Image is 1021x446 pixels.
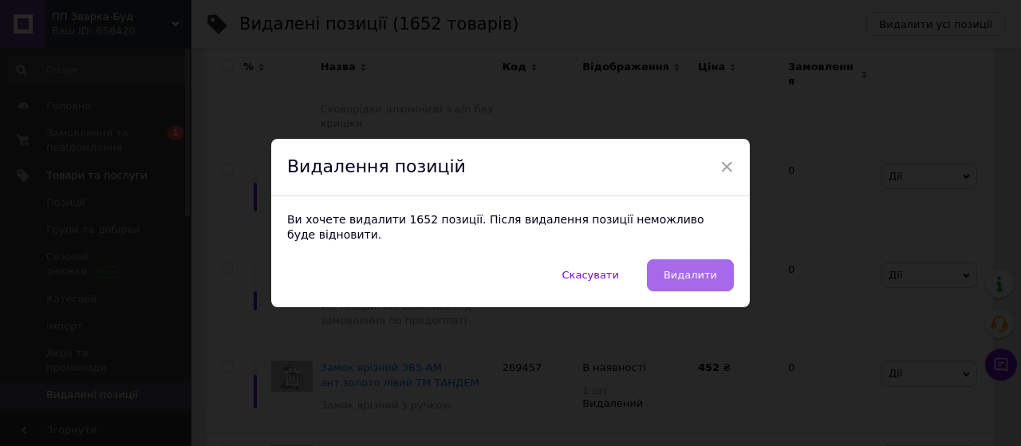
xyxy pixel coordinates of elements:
[647,259,734,291] button: Видалити
[562,269,619,281] span: Скасувати
[271,139,750,196] div: Видалення позицій
[719,153,734,180] span: ×
[546,259,636,291] button: Скасувати
[664,269,717,281] span: Видалити
[287,212,734,243] p: Ви хочете видалити 1652 позиції. Після видалення позиції неможливо буде відновити.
